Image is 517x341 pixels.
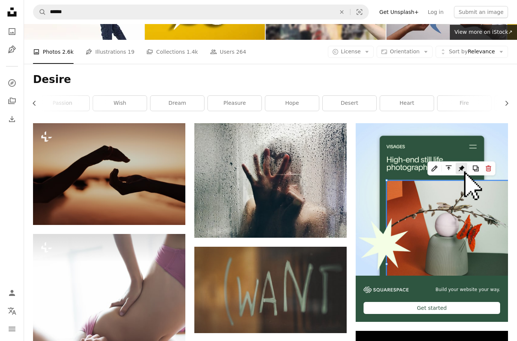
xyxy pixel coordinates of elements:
[33,5,369,20] form: Find visuals sitewide
[36,96,89,111] a: passion
[350,5,368,19] button: Visual search
[128,48,135,56] span: 19
[265,96,319,111] a: hope
[449,48,495,56] span: Relevance
[364,302,500,314] div: Get started
[375,6,423,18] a: Get Unsplash+
[33,170,185,177] a: a couple of hands reaching out towards each other
[5,5,20,21] a: Home — Unsplash
[334,5,350,19] button: Clear
[356,123,508,276] img: file-1723602894256-972c108553a7image
[33,73,508,86] h1: Desire
[328,46,374,58] button: License
[186,48,198,56] span: 1.4k
[5,94,20,109] a: Collections
[341,48,361,54] span: License
[436,287,500,293] span: Build your website your way.
[390,48,419,54] span: Orientation
[5,321,20,336] button: Menu
[194,287,347,293] a: white letters on brown wooden table
[5,24,20,39] a: Photos
[194,177,347,184] a: person touching clear shower glass
[437,96,491,111] a: fire
[356,123,508,322] a: Build your website your way.Get started
[5,303,20,318] button: Language
[33,123,185,225] img: a couple of hands reaching out towards each other
[500,96,508,111] button: scroll list to the right
[236,48,246,56] span: 264
[86,40,134,64] a: Illustrations 19
[146,40,198,64] a: Collections 1.4k
[449,48,467,54] span: Sort by
[210,40,246,64] a: Users 264
[5,42,20,57] a: Illustrations
[208,96,262,111] a: pleasure
[5,112,20,127] a: Download History
[150,96,204,111] a: dream
[5,75,20,91] a: Explore
[454,29,512,35] span: View more on iStock ↗
[377,46,433,58] button: Orientation
[423,6,448,18] a: Log in
[5,285,20,300] a: Log in / Sign up
[194,247,347,333] img: white letters on brown wooden table
[93,96,147,111] a: wish
[364,287,409,293] img: file-1606177908946-d1eed1cbe4f5image
[33,96,41,111] button: scroll list to the left
[450,25,517,40] a: View more on iStock↗
[33,300,185,307] a: Close up of passionate young asian couple having sex on bed.
[454,6,508,18] button: Submit an image
[33,5,46,19] button: Search Unsplash
[323,96,376,111] a: desert
[436,46,508,58] button: Sort byRelevance
[194,123,347,238] img: person touching clear shower glass
[380,96,434,111] a: heart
